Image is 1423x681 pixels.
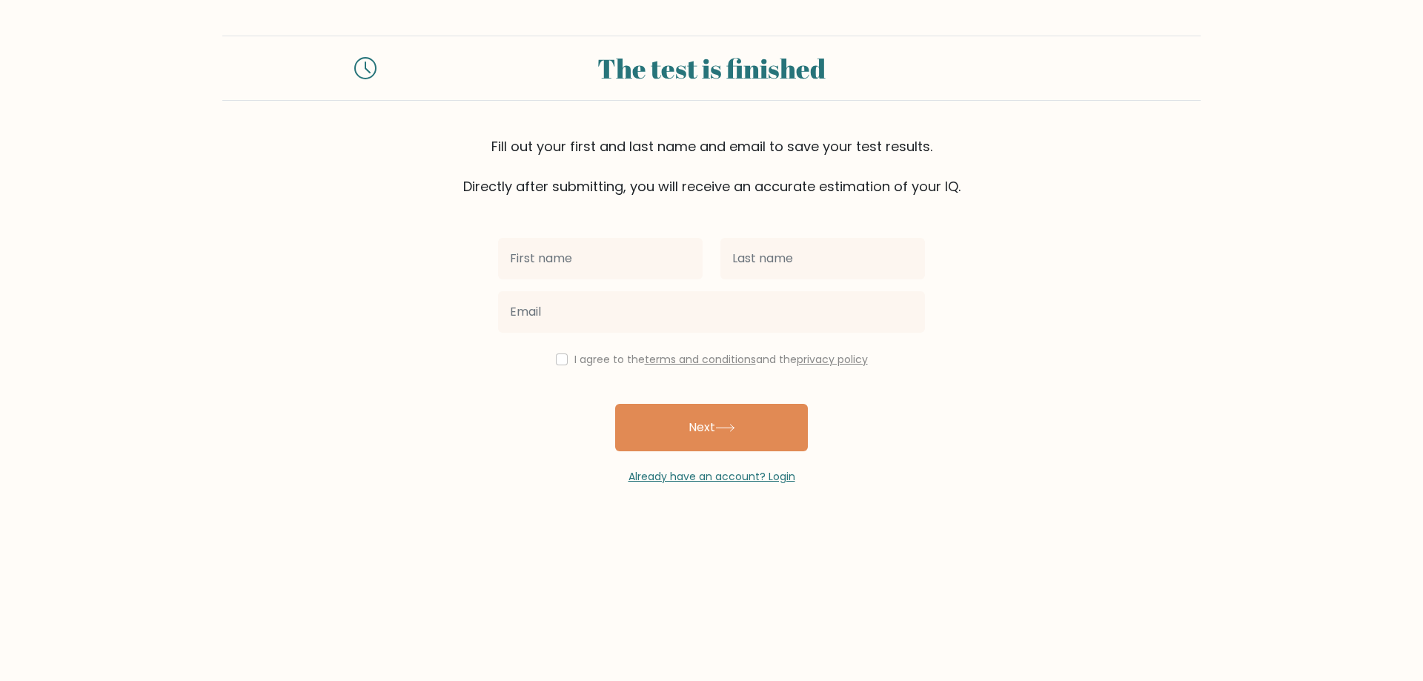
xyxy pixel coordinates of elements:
[394,48,1029,88] div: The test is finished
[797,352,868,367] a: privacy policy
[498,291,925,333] input: Email
[222,136,1201,196] div: Fill out your first and last name and email to save your test results. Directly after submitting,...
[645,352,756,367] a: terms and conditions
[720,238,925,279] input: Last name
[574,352,868,367] label: I agree to the and the
[628,469,795,484] a: Already have an account? Login
[498,238,703,279] input: First name
[615,404,808,451] button: Next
